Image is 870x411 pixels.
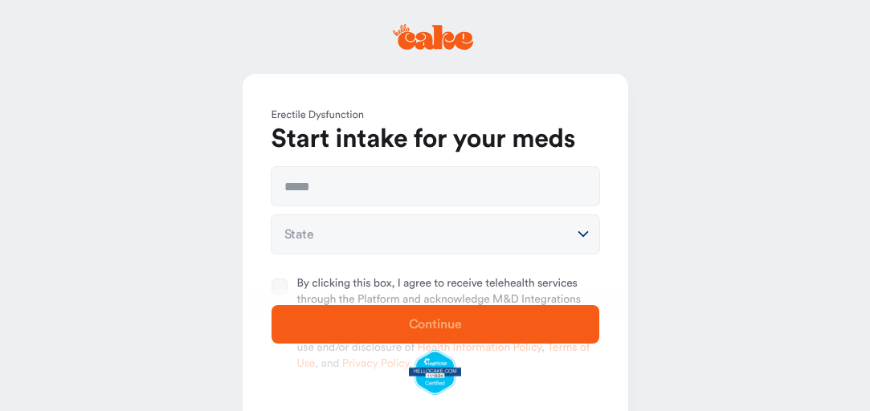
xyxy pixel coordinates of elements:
[297,276,599,372] span: By clicking this box, I agree to receive telehealth services through the Platform and acknowledge...
[409,318,462,331] span: Continue
[409,350,461,395] img: legit-script-certified.png
[272,305,599,344] button: Continue
[272,279,288,295] button: By clicking this box, I agree to receive telehealth services through the Platform and acknowledge...
[272,108,599,124] div: Erectile Dysfunction
[272,124,599,156] h1: Start intake for your meds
